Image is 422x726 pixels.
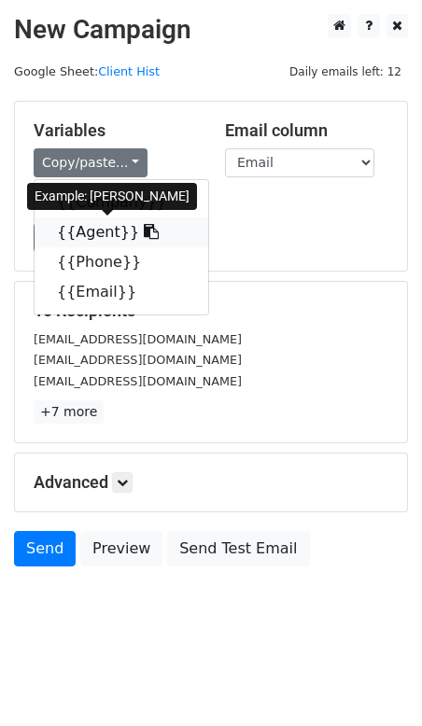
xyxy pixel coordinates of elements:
small: Google Sheet: [14,64,160,78]
small: [EMAIL_ADDRESS][DOMAIN_NAME] [34,332,242,346]
div: Example: [PERSON_NAME] [27,183,197,210]
a: Client Hist [98,64,160,78]
h5: Advanced [34,472,388,493]
small: [EMAIL_ADDRESS][DOMAIN_NAME] [34,374,242,388]
a: Send Test Email [167,531,309,566]
small: [EMAIL_ADDRESS][DOMAIN_NAME] [34,353,242,367]
span: Daily emails left: 12 [283,62,408,82]
a: Copy/paste... [34,148,148,177]
a: +7 more [34,400,104,424]
a: Send [14,531,76,566]
a: Preview [80,531,162,566]
a: {{Phone}} [35,247,208,277]
a: Daily emails left: 12 [283,64,408,78]
h5: 10 Recipients [34,300,388,321]
iframe: Chat Widget [329,636,422,726]
h2: New Campaign [14,14,408,46]
h5: Email column [225,120,388,141]
h5: Variables [34,120,197,141]
a: {{Email}} [35,277,208,307]
a: {{Agent}} [35,217,208,247]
